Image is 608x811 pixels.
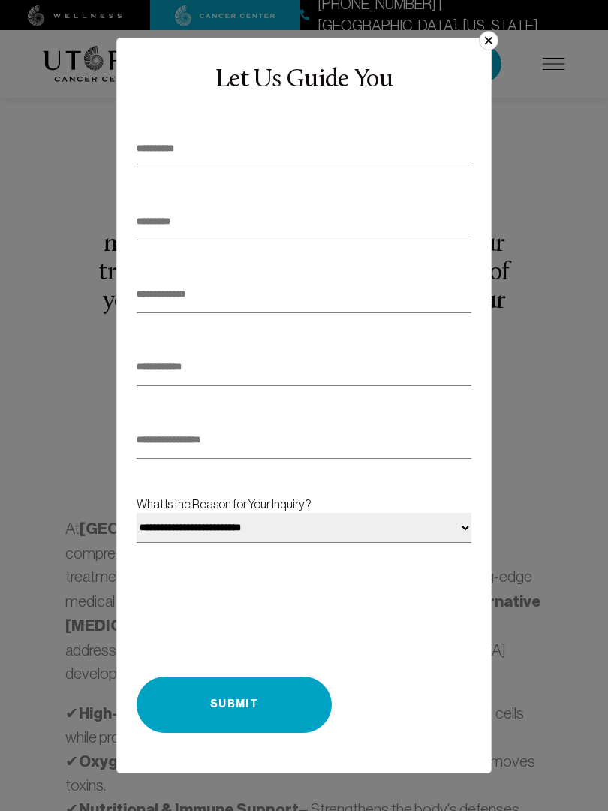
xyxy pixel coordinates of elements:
[479,31,498,50] button: ×
[133,66,475,95] div: Let Us Guide You
[137,579,363,636] iframe: Widget containing checkbox for hCaptcha security challenge
[137,495,471,567] label: What Is the Reason for Your Inquiry?
[137,513,471,543] select: What Is the Reason for Your Inquiry?
[137,677,332,733] button: Submit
